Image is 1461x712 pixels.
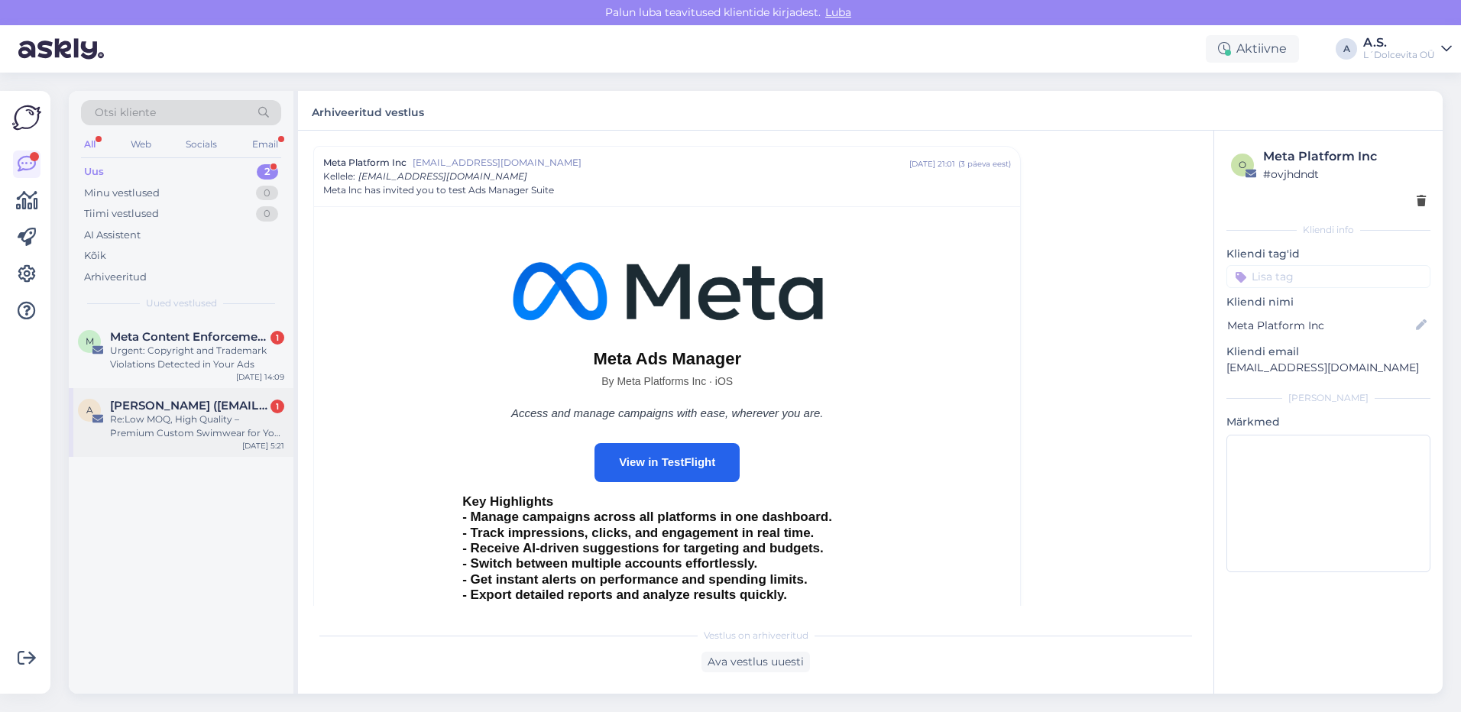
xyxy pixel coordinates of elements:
[84,164,104,180] div: Uus
[1226,223,1430,237] div: Kliendi info
[12,103,41,132] img: Askly Logo
[256,186,278,201] div: 0
[1263,147,1426,166] div: Meta Platform Inc
[270,331,284,345] div: 1
[242,440,284,451] div: [DATE] 5:21
[909,158,955,170] div: [DATE] 21:01
[1363,49,1435,61] div: L´Dolcevita OÜ
[456,349,878,369] h1: Meta Ads Manager
[84,186,160,201] div: Minu vestlused
[704,629,808,642] span: Vestlus on arhiveeritud
[506,245,829,337] img: meta-logo.png
[84,270,147,285] div: Arhiveeritud
[86,404,93,416] span: A
[236,371,284,383] div: [DATE] 14:09
[1239,159,1246,170] span: o
[84,228,141,243] div: AI Assistent
[1226,391,1430,405] div: [PERSON_NAME]
[110,344,284,371] div: Urgent: Copyright and Trademark Violations Detected in Your Ads
[323,170,355,182] span: Kellele :
[86,335,94,347] span: M
[1226,265,1430,288] input: Lisa tag
[1226,414,1430,430] p: Märkmed
[323,156,407,170] span: Meta Platform Inc
[1226,246,1430,262] p: Kliendi tag'id
[81,134,99,154] div: All
[1206,35,1299,63] div: Aktiivne
[1336,38,1357,60] div: A
[256,206,278,222] div: 0
[594,443,740,482] a: View in TestFlight
[1363,37,1435,49] div: A.S.
[95,105,156,121] span: Otsi kliente
[511,406,824,419] em: Access and manage campaigns with ease, wherever you are.
[146,296,217,310] span: Uued vestlused
[270,400,284,413] div: 1
[1226,360,1430,376] p: [EMAIL_ADDRESS][DOMAIN_NAME]
[456,374,878,390] p: By Meta Platforms Inc · iOS
[312,100,424,121] label: Arhiveeritud vestlus
[257,164,278,180] div: 2
[84,206,159,222] div: Tiimi vestlused
[701,652,810,672] div: Ava vestlus uuesti
[110,413,284,440] div: Re:Low MOQ, High Quality – Premium Custom Swimwear for Your Brand - <10:21:36.419 [DATE]>
[958,158,1011,170] div: ( 3 päeva eest )
[358,170,527,182] span: [EMAIL_ADDRESS][DOMAIN_NAME]
[110,399,269,413] span: Alan (sales02@dixiaoclothing.com)
[1263,166,1426,183] div: # ovjhdndt
[413,156,909,170] span: [EMAIL_ADDRESS][DOMAIN_NAME]
[128,134,154,154] div: Web
[1226,344,1430,360] p: Kliendi email
[323,183,554,197] span: Meta lnc has invited you to test Ads Manager Suite
[462,494,872,619] h2: Key Highlights - Manage campaigns across all platforms in one dashboard. - Track impressions, cli...
[249,134,281,154] div: Email
[1363,37,1452,61] a: A.S.L´Dolcevita OÜ
[821,5,856,19] span: Luba
[110,330,269,344] span: Meta Content Enforcement Division
[1227,317,1413,334] input: Lisa nimi
[183,134,220,154] div: Socials
[84,248,106,264] div: Kõik
[1226,294,1430,310] p: Kliendi nimi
